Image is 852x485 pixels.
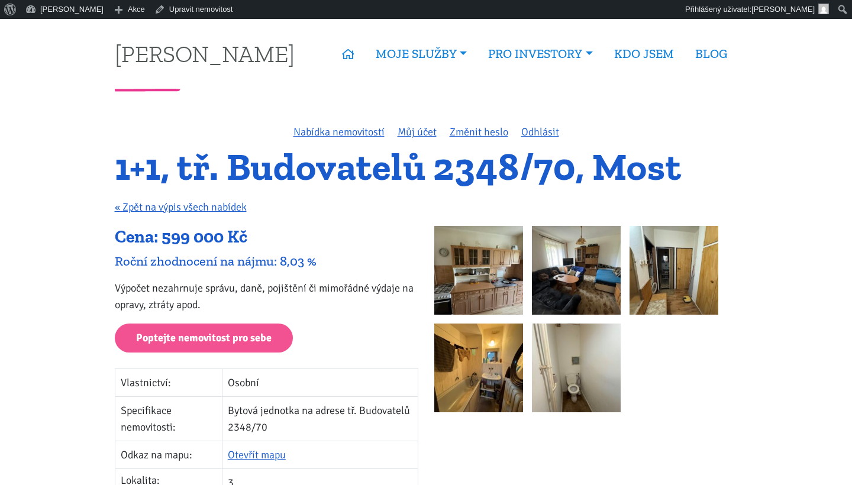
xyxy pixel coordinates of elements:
a: Otevřít mapu [228,448,286,461]
a: PRO INVESTORY [477,40,603,67]
td: Odkaz na mapu: [115,441,222,468]
a: Změnit heslo [450,125,508,138]
a: Můj účet [398,125,437,138]
h1: 1+1, tř. Budovatelů 2348/70, Most [115,151,738,183]
a: Poptejte nemovitost pro sebe [115,324,293,353]
a: « Zpět na výpis všech nabídek [115,201,247,214]
a: [PERSON_NAME] [115,42,295,65]
td: Vlastnictví: [115,368,222,396]
a: KDO JSEM [603,40,685,67]
td: Bytová jednotka na adrese tř. Budovatelů 2348/70 [222,396,418,441]
p: Výpočet nezahrnuje správu, daně, pojištění či mimořádné výdaje na opravy, ztráty apod. [115,280,418,313]
a: BLOG [685,40,738,67]
a: Nabídka nemovitostí [293,125,385,138]
span: [PERSON_NAME] [751,5,815,14]
td: Osobní [222,368,418,396]
div: Roční zhodnocení na nájmu: 8,03 % [115,253,418,269]
td: Specifikace nemovitosti: [115,396,222,441]
a: MOJE SLUŽBY [365,40,477,67]
div: Cena: 599 000 Kč [115,226,418,248]
a: Odhlásit [521,125,559,138]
